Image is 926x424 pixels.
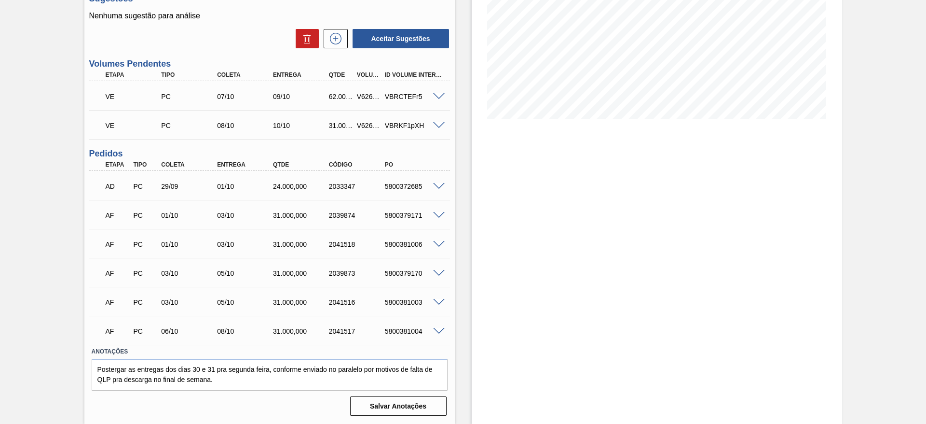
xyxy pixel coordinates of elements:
div: 24.000,000 [271,183,333,190]
div: Aguardando Faturamento [103,292,132,313]
div: V626771 [354,93,383,100]
div: Pedido de Compra [131,240,160,248]
div: Aguardando Faturamento [103,321,132,342]
div: Pedido de Compra [131,269,160,277]
p: VE [106,93,163,100]
div: Tipo [131,161,160,168]
p: AF [106,327,130,335]
div: Pedido de Compra [131,183,160,190]
label: Anotações [92,345,448,359]
div: Pedido de Compra [131,327,160,335]
div: 03/10/2025 [159,269,221,277]
div: Aguardando Descarga [103,176,132,197]
div: 31.000,000 [271,212,333,219]
div: 5800372685 [382,183,445,190]
p: AF [106,298,130,306]
div: Aguardando Faturamento [103,234,132,255]
div: Tipo [159,71,221,78]
p: AF [106,212,130,219]
div: 31.000,000 [327,122,355,129]
div: 2041518 [327,240,389,248]
div: 2033347 [327,183,389,190]
div: 31.000,000 [271,269,333,277]
div: 5800379171 [382,212,445,219]
p: VE [106,122,163,129]
div: Coleta [159,161,221,168]
div: Nova sugestão [319,29,348,48]
div: Volume Enviado para Transporte [103,86,166,107]
div: PO [382,161,445,168]
p: AF [106,240,130,248]
div: VBRKF1pXH [382,122,445,129]
div: Pedido de Compra [131,212,160,219]
div: 08/10/2025 [215,122,277,129]
div: 5800379170 [382,269,445,277]
div: VBRCTEFr5 [382,93,445,100]
div: 03/10/2025 [159,298,221,306]
div: 5800381006 [382,240,445,248]
div: Pedido de Compra [159,122,221,129]
p: AD [106,183,130,190]
button: Salvar Anotações [350,396,447,416]
div: 05/10/2025 [215,298,277,306]
div: 05/10/2025 [215,269,277,277]
div: 06/10/2025 [159,327,221,335]
div: Pedido de Compra [131,298,160,306]
div: 2041517 [327,327,389,335]
div: Excluir Sugestões [291,29,319,48]
div: Entrega [271,71,333,78]
div: Volume Portal [354,71,383,78]
div: 03/10/2025 [215,240,277,248]
p: Nenhuma sugestão para análise [89,12,450,20]
div: 01/10/2025 [159,240,221,248]
div: Etapa [103,71,166,78]
div: Qtde [271,161,333,168]
div: Aguardando Faturamento [103,263,132,284]
div: V626772 [354,122,383,129]
button: Aceitar Sugestões [353,29,449,48]
div: 01/10/2025 [159,212,221,219]
div: Entrega [215,161,277,168]
div: 09/10/2025 [271,93,333,100]
div: Código [327,161,389,168]
div: 2041516 [327,298,389,306]
div: 01/10/2025 [215,183,277,190]
p: AF [106,269,130,277]
div: Qtde [327,71,355,78]
div: Volume Enviado para Transporte [103,115,166,136]
div: Aguardando Faturamento [103,205,132,226]
h3: Pedidos [89,149,450,159]
div: 2039874 [327,212,389,219]
div: 31.000,000 [271,240,333,248]
div: Id Volume Interno [382,71,445,78]
div: Aceitar Sugestões [348,28,450,49]
div: 31.000,000 [271,298,333,306]
div: 10/10/2025 [271,122,333,129]
textarea: Postergar as entregas dos dias 30 e 31 pra segunda feira, conforme enviado no paralelo por motivo... [92,359,448,391]
div: 29/09/2025 [159,183,221,190]
div: Etapa [103,161,132,168]
div: 07/10/2025 [215,93,277,100]
div: 08/10/2025 [215,327,277,335]
div: 5800381004 [382,327,445,335]
div: Coleta [215,71,277,78]
h3: Volumes Pendentes [89,59,450,69]
div: 62.000,000 [327,93,355,100]
div: 2039873 [327,269,389,277]
div: 03/10/2025 [215,212,277,219]
div: Pedido de Compra [159,93,221,100]
div: 5800381003 [382,298,445,306]
div: 31.000,000 [271,327,333,335]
